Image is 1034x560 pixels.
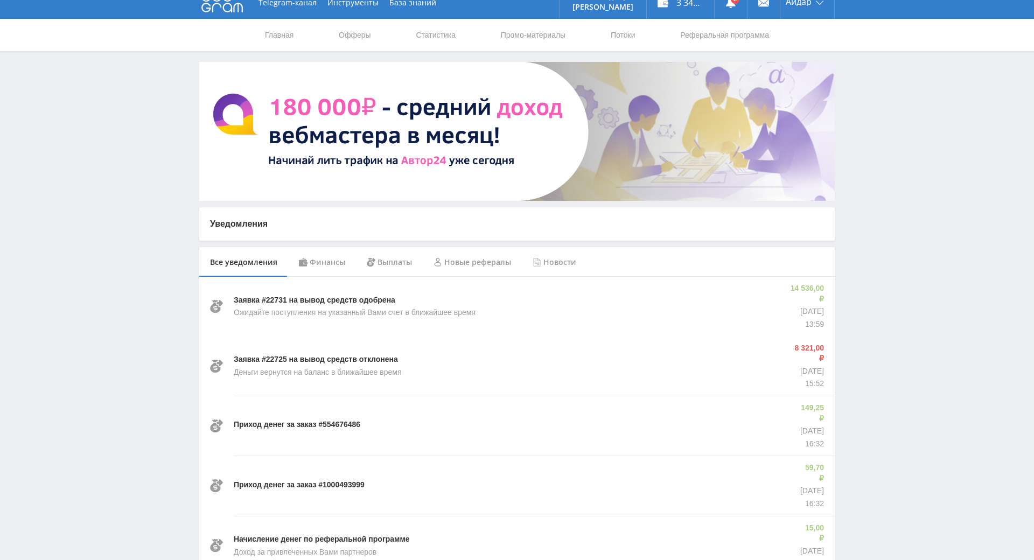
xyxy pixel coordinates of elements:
img: BannerAvtor24 [199,62,835,201]
p: Приход денег за заказ #1000493999 [234,480,365,491]
div: Все уведомления [199,247,288,277]
div: Новости [522,247,587,277]
p: 8 321,00 ₽ [793,343,824,364]
a: Потоки [610,19,637,51]
p: Заявка #22731 на вывод средств одобрена [234,295,395,306]
p: Начисление денег по реферальной программе [234,534,410,545]
p: 59,70 ₽ [800,463,824,484]
p: Ожидайте поступления на указанный Вами счет в ближайшее время [234,307,476,318]
p: [PERSON_NAME] [572,3,633,11]
a: Главная [264,19,295,51]
p: 13:59 [790,319,824,330]
p: [DATE] [800,546,824,557]
div: Выплаты [356,247,423,277]
p: 14 536,00 ₽ [790,283,824,304]
a: Офферы [338,19,372,51]
p: [DATE] [798,426,824,437]
p: 15,00 ₽ [800,523,824,544]
div: Новые рефералы [423,247,522,277]
p: [DATE] [790,306,824,317]
p: Деньги вернутся на баланс в ближайшее время [234,367,401,378]
a: Реферальная программа [679,19,770,51]
p: [DATE] [793,366,824,377]
a: Статистика [415,19,457,51]
p: Доход за привлеченных Вами партнеров [234,547,376,558]
p: [DATE] [800,486,824,496]
p: 16:32 [800,499,824,509]
p: Уведомления [210,218,824,230]
p: 149,25 ₽ [798,403,824,424]
div: Финансы [288,247,356,277]
p: Заявка #22725 на вывод средств отклонена [234,354,398,365]
p: 16:32 [798,439,824,450]
p: 15:52 [793,379,824,389]
p: Приход денег за заказ #554676486 [234,419,360,430]
a: Промо-материалы [500,19,567,51]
